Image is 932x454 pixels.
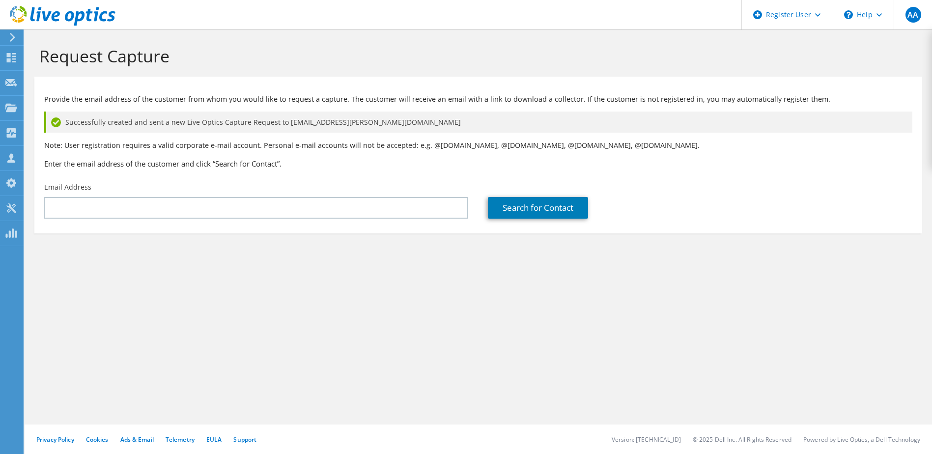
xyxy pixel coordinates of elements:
li: Powered by Live Optics, a Dell Technology [803,435,920,444]
span: AA [905,7,921,23]
h1: Request Capture [39,46,912,66]
a: Telemetry [166,435,195,444]
li: © 2025 Dell Inc. All Rights Reserved [693,435,791,444]
span: Successfully created and sent a new Live Optics Capture Request to [EMAIL_ADDRESS][PERSON_NAME][D... [65,117,461,128]
svg: \n [844,10,853,19]
p: Note: User registration requires a valid corporate e-mail account. Personal e-mail accounts will ... [44,140,912,151]
a: EULA [206,435,222,444]
a: Ads & Email [120,435,154,444]
a: Search for Contact [488,197,588,219]
li: Version: [TECHNICAL_ID] [612,435,681,444]
a: Support [233,435,256,444]
p: Provide the email address of the customer from whom you would like to request a capture. The cust... [44,94,912,105]
a: Privacy Policy [36,435,74,444]
h3: Enter the email address of the customer and click “Search for Contact”. [44,158,912,169]
a: Cookies [86,435,109,444]
label: Email Address [44,182,91,192]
